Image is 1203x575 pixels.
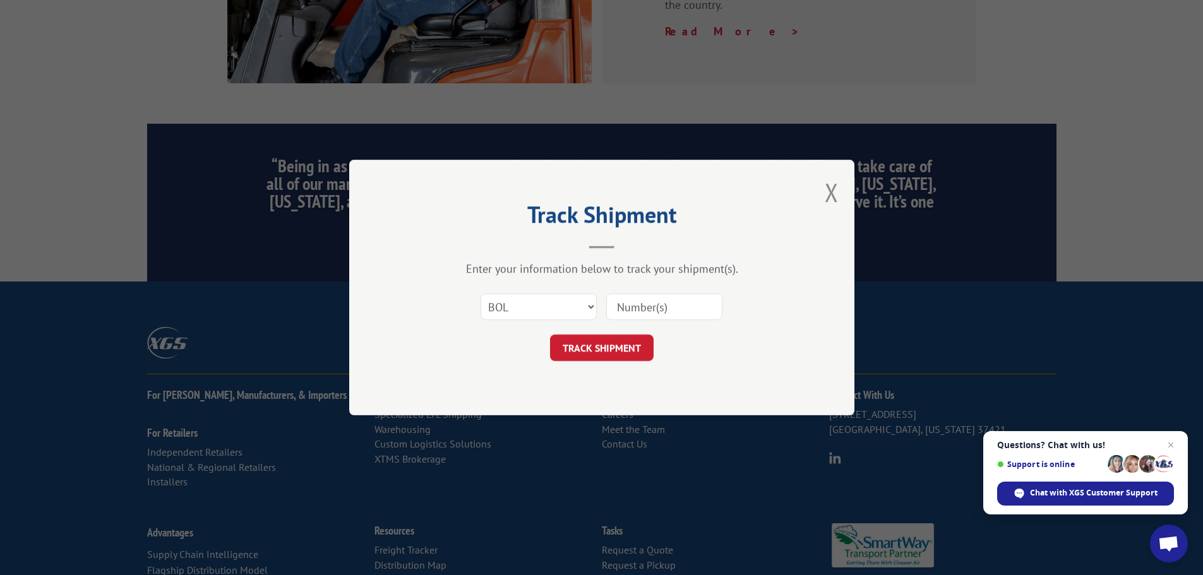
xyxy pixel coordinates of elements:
button: TRACK SHIPMENT [550,335,654,361]
input: Number(s) [606,293,722,320]
span: Questions? Chat with us! [997,440,1174,450]
div: Open chat [1150,525,1188,562]
div: Chat with XGS Customer Support [997,482,1174,506]
span: Support is online [997,459,1103,469]
button: Close modal [825,175,839,209]
span: Close chat [1163,437,1178,453]
h2: Track Shipment [412,206,791,230]
span: Chat with XGS Customer Support [1030,487,1158,499]
div: Enter your information below to track your shipment(s). [412,261,791,276]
